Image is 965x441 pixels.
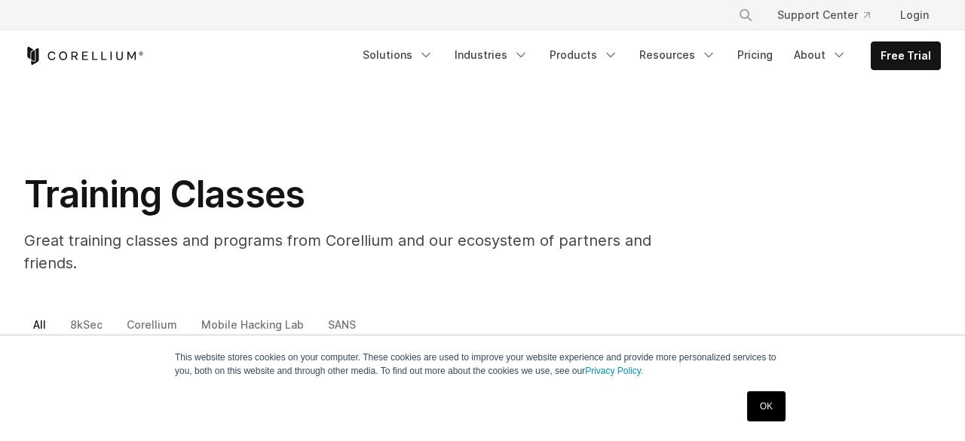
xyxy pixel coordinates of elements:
[446,41,538,69] a: Industries
[24,172,703,217] h1: Training Classes
[732,2,759,29] button: Search
[888,2,941,29] a: Login
[67,315,108,347] a: 8kSec
[354,41,443,69] a: Solutions
[747,391,786,421] a: OK
[541,41,627,69] a: Products
[30,315,51,347] a: All
[175,351,790,378] p: This website stores cookies on your computer. These cookies are used to improve your website expe...
[354,41,941,70] div: Navigation Menu
[720,2,941,29] div: Navigation Menu
[124,315,182,347] a: Corellium
[24,229,703,274] p: Great training classes and programs from Corellium and our ecosystem of partners and friends.
[325,315,361,347] a: SANS
[24,47,144,65] a: Corellium Home
[728,41,782,69] a: Pricing
[585,366,643,376] a: Privacy Policy.
[765,2,882,29] a: Support Center
[630,41,725,69] a: Resources
[198,315,309,347] a: Mobile Hacking Lab
[872,42,940,69] a: Free Trial
[785,41,856,69] a: About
